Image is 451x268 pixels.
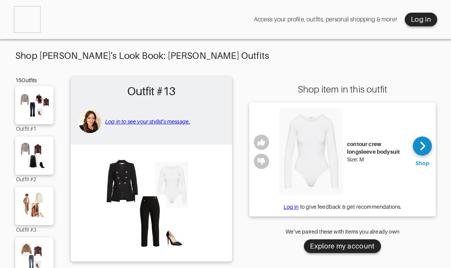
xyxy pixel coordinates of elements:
[15,175,54,183] div: Outfit #2
[249,84,436,95] div: Shop item in this outfit
[13,90,56,120] img: Outfit Outfit #1
[75,80,228,102] h2: Outfit #13
[284,204,299,210] a: Log in
[347,156,407,163] div: Size: M
[405,13,437,26] button: Log in
[347,140,407,156] div: contour crew longsleeve bodysuit
[415,159,429,167] div: Shop
[14,6,41,33] img: SWB Style logo
[15,76,54,84] div: 15 Outfits
[75,148,228,257] img: Outfit Outfit #13
[249,228,436,236] div: We’ve paired these with items you already own
[310,242,375,251] div: Explore my account
[411,15,431,24] div: Log in
[15,225,54,234] div: Outfit #3
[15,50,436,61] div: Shop [PERSON_NAME]'s Look Book: [PERSON_NAME] Outfits
[15,124,54,133] div: Outfit #1
[279,108,343,195] img: contour crew longsleeve bodysuit
[13,140,56,171] img: Outfit Outfit #2
[249,203,436,211] div: to give feedback & get recommendations.
[105,119,190,125] a: Log in to see your stylist's message.
[13,191,56,221] img: Outfit Outfit #3
[413,136,432,167] a: Shop
[254,16,397,23] div: Access your profile, outfits, personal shopping & more!
[78,110,101,133] img: avatar
[304,239,381,253] button: Explore my account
